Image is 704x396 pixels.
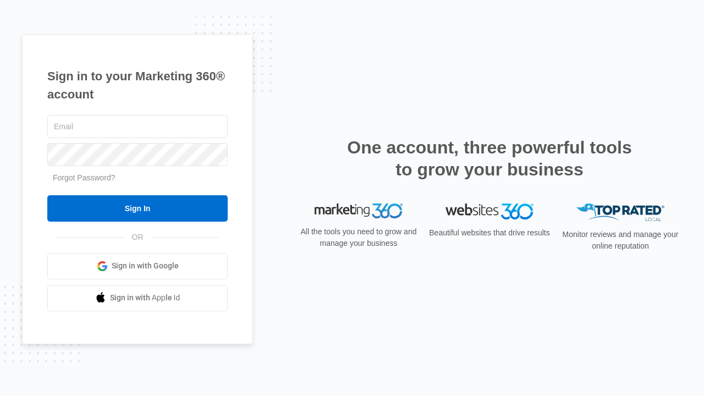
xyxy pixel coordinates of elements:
[315,204,403,219] img: Marketing 360
[446,204,533,219] img: Websites 360
[47,115,228,138] input: Email
[110,292,180,304] span: Sign in with Apple Id
[112,260,179,272] span: Sign in with Google
[576,204,664,222] img: Top Rated Local
[53,173,116,182] a: Forgot Password?
[124,232,151,243] span: OR
[47,285,228,311] a: Sign in with Apple Id
[297,226,420,249] p: All the tools you need to grow and manage your business
[47,253,228,279] a: Sign in with Google
[47,67,228,103] h1: Sign in to your Marketing 360® account
[47,195,228,222] input: Sign In
[344,136,635,180] h2: One account, three powerful tools to grow your business
[428,227,551,239] p: Beautiful websites that drive results
[559,229,682,252] p: Monitor reviews and manage your online reputation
